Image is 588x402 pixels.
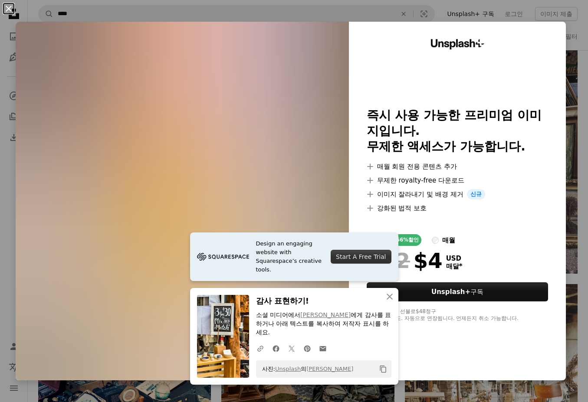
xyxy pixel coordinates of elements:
[268,340,284,357] a: Facebook에 공유
[367,308,549,322] div: *매년 납부 시 선불로 $48 청구 해당 세금 별도. 자동으로 연장됩니다. 언제든지 취소 가능합니다.
[256,239,324,274] span: Design an engaging website with Squarespace’s creative tools.
[446,255,463,262] span: USD
[367,108,549,154] h2: 즉시 사용 가능한 프리미엄 이미지입니다. 무제한 액세스가 가능합니다.
[258,362,354,376] span: 사진: 의
[431,288,470,296] strong: Unsplash+
[284,340,299,357] a: Twitter에 공유
[315,340,331,357] a: 이메일로 공유에 공유
[299,340,315,357] a: Pinterest에 공유
[442,235,455,245] div: 매월
[256,295,391,307] h3: 감사 표현하기!
[367,161,549,172] li: 매월 회원 전용 콘텐츠 추가
[376,362,391,376] button: 클립보드에 복사하기
[256,311,391,337] p: 소셜 미디어에서 에게 감사를 표하거나 아래 텍스트를 복사하여 저작자 표시를 하세요.
[367,203,549,213] li: 강화된 법적 보호
[394,234,422,246] div: 66% 할인
[197,250,249,263] img: file-1705255347840-230a6ab5bca9image
[275,366,301,372] a: Unsplash
[432,237,439,244] input: 매월
[367,189,549,199] li: 이미지 잘라내기 및 배경 제거
[190,232,398,281] a: Design an engaging website with Squarespace’s creative tools.Start A Free Trial
[367,282,549,301] button: Unsplash+구독
[306,366,353,372] a: [PERSON_NAME]
[367,249,443,272] div: $4
[467,189,485,199] span: 신규
[300,311,351,318] a: [PERSON_NAME]
[331,250,391,264] div: Start A Free Trial
[367,175,549,186] li: 무제한 royalty-free 다운로드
